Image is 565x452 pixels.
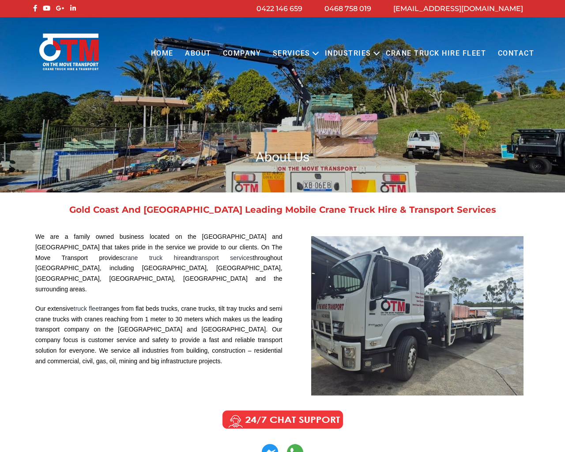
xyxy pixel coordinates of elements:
a: 0422 146 659 [256,4,302,13]
a: [EMAIL_ADDRESS][DOMAIN_NAME] [393,4,523,13]
img: Call us Anytime [216,409,349,431]
a: transport services [194,254,252,261]
a: Home [145,41,179,66]
a: Services [267,41,316,66]
a: 0468 758 019 [324,4,371,13]
a: Contact [492,41,540,66]
h1: About Us [31,148,534,166]
a: About [179,41,217,66]
a: truck fleet [74,305,101,312]
p: Our extensive ranges from flat beds trucks, crane trucks, tilt tray trucks and semi crane trucks ... [35,304,282,367]
a: COMPANY [217,41,267,66]
a: Gold Coast And [GEOGRAPHIC_DATA] Leading Mobile Crane Truck Hire & Transport Services [69,204,496,215]
a: crane truck hire [122,254,184,261]
p: We are a family owned business located on the [GEOGRAPHIC_DATA] and [GEOGRAPHIC_DATA] that takes ... [35,232,282,295]
a: Industries [319,41,377,66]
img: Otmtransport [38,33,100,71]
a: Crane Truck Hire Fleet [380,41,492,66]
